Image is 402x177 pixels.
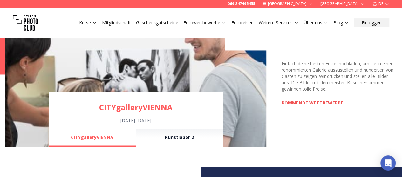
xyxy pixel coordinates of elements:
button: Mitgliedschaft [99,18,133,27]
div: [DATE] - [DATE] [49,117,223,124]
button: CITYgalleryVIENNA [49,129,136,147]
button: Kurse [77,18,99,27]
a: Geschenkgutscheine [136,20,178,26]
a: Fotowettbewerbe [183,20,226,26]
img: Learn Photography [5,2,266,147]
button: Kunstlabor 2 [136,129,223,147]
button: Blog [331,18,351,27]
div: Einfach deine besten Fotos hochladen, um sie in einer renommierten Galerie auszustellen und hunde... [282,60,397,92]
button: Weitere Services [256,18,301,27]
a: Mitgliedschaft [102,20,131,26]
a: Fotoreisen [231,20,254,26]
a: 069 247495455 [228,1,255,6]
button: Einloggen [354,18,389,27]
a: KOMMENDE WETTBEWERBE [282,100,343,106]
a: Blog [333,20,349,26]
a: Weitere Services [259,20,299,26]
button: Über uns [301,18,331,27]
img: Swiss photo club [13,10,38,35]
div: Open Intercom Messenger [380,155,396,171]
button: Geschenkgutscheine [133,18,181,27]
a: Kurse [79,20,97,26]
button: Fotowettbewerbe [181,18,229,27]
button: Fotoreisen [229,18,256,27]
a: CITYgalleryVIENNA [49,102,223,112]
a: Über uns [304,20,328,26]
